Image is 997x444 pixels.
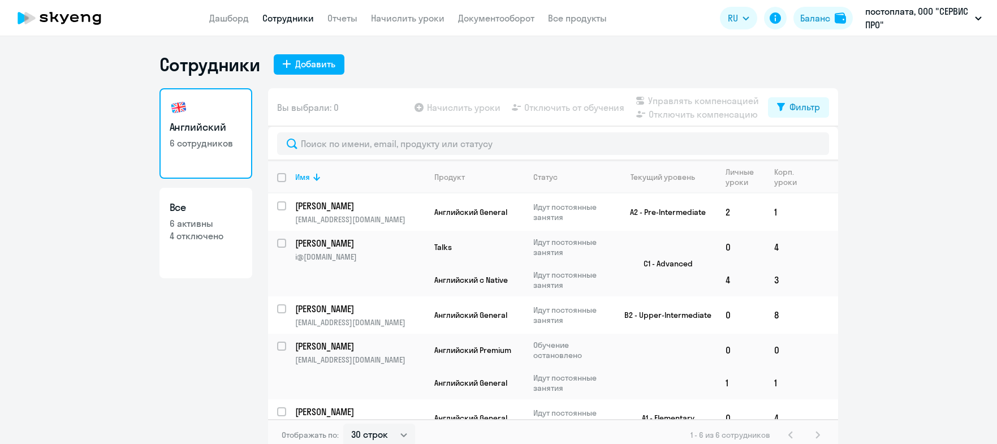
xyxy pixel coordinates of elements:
span: Английский General [434,413,507,423]
p: [EMAIL_ADDRESS][DOMAIN_NAME] [295,317,425,327]
img: english [170,98,188,117]
p: 6 сотрудников [170,137,242,149]
div: Текущий уровень [620,172,716,182]
button: постоплата, ООО "СЕРВИС ПРО" [860,5,987,32]
span: Английский General [434,207,507,217]
div: Фильтр [789,100,820,114]
button: Добавить [274,54,344,75]
a: Отчеты [327,12,357,24]
a: [PERSON_NAME] [295,200,425,212]
div: Личные уроки [726,167,765,187]
p: [EMAIL_ADDRESS][DOMAIN_NAME] [295,214,425,225]
td: 4 [765,399,806,437]
p: Идут постоянные занятия [533,237,611,257]
button: Фильтр [768,97,829,118]
div: Продукт [434,172,465,182]
button: RU [720,7,757,29]
div: Баланс [800,11,830,25]
td: 4 [765,231,806,264]
span: Talks [434,242,452,252]
p: [PERSON_NAME] [295,237,423,249]
span: Вы выбрали: 0 [277,101,339,114]
td: C1 - Advanced [611,231,717,296]
td: 1 [765,367,806,399]
td: 1 [717,367,765,399]
p: [PERSON_NAME] [295,200,423,212]
h3: Английский [170,120,242,135]
p: Идут постоянные занятия [533,373,611,393]
span: Английский Premium [434,345,511,355]
span: Английский General [434,310,507,320]
a: Все продукты [548,12,607,24]
div: Текущий уровень [631,172,695,182]
div: Корп. уроки [774,167,806,187]
p: [PERSON_NAME] [295,340,423,352]
p: Идут постоянные занятия [533,408,611,428]
input: Поиск по имени, email, продукту или статусу [277,132,829,155]
p: [EMAIL_ADDRESS][DOMAIN_NAME] [295,355,425,365]
a: Все6 активны4 отключено [159,188,252,278]
a: [PERSON_NAME] [295,303,425,315]
td: A1 - Elementary [611,399,717,437]
td: 8 [765,296,806,334]
td: 0 [717,334,765,367]
div: Добавить [295,57,335,71]
h3: Все [170,200,242,215]
p: i@[DOMAIN_NAME] [295,252,425,262]
span: Английский с Native [434,275,508,285]
a: Документооборот [458,12,534,24]
a: Сотрудники [262,12,314,24]
div: Статус [533,172,558,182]
td: 0 [765,334,806,367]
p: Идут постоянные занятия [533,270,611,290]
p: Идут постоянные занятия [533,202,611,222]
td: 2 [717,193,765,231]
p: 4 отключено [170,230,242,242]
img: balance [835,12,846,24]
p: [PERSON_NAME] [295,303,423,315]
td: 4 [717,264,765,296]
a: [PERSON_NAME] [295,237,425,249]
span: Отображать по: [282,430,339,440]
td: A2 - Pre-Intermediate [611,193,717,231]
button: Балансbalance [793,7,853,29]
p: постоплата, ООО "СЕРВИС ПРО" [865,5,970,32]
td: 1 [765,193,806,231]
td: B2 - Upper-Intermediate [611,296,717,334]
td: 3 [765,264,806,296]
td: 0 [717,231,765,264]
div: Имя [295,172,310,182]
a: Английский6 сотрудников [159,88,252,179]
p: Идут постоянные занятия [533,305,611,325]
a: Начислить уроки [371,12,444,24]
p: [PERSON_NAME] [295,406,423,418]
a: Дашборд [209,12,249,24]
td: 0 [717,296,765,334]
a: [PERSON_NAME] [295,340,425,352]
td: 0 [717,399,765,437]
span: 1 - 6 из 6 сотрудников [690,430,770,440]
p: 6 активны [170,217,242,230]
span: Английский General [434,378,507,388]
h1: Сотрудники [159,53,260,76]
span: RU [728,11,738,25]
a: [PERSON_NAME] [295,406,425,418]
div: Имя [295,172,425,182]
p: Обучение остановлено [533,340,611,360]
